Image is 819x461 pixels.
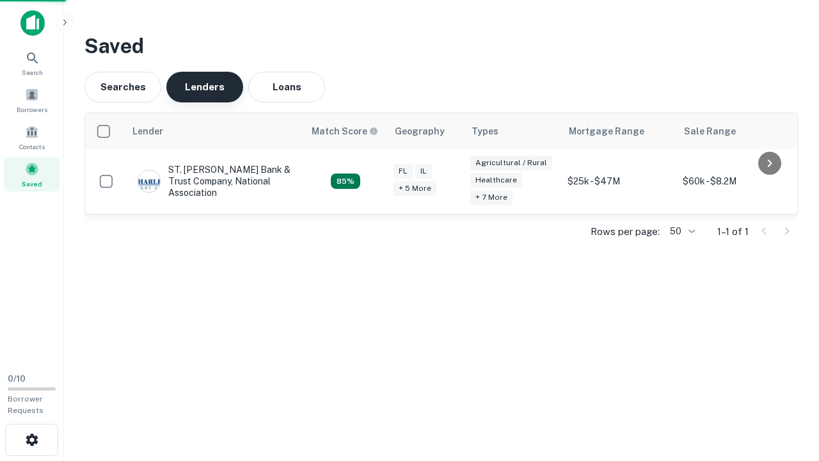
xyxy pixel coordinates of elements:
th: Types [464,113,561,149]
div: + 5 more [394,181,436,196]
span: Borrower Requests [8,394,44,415]
button: Loans [248,72,325,102]
div: Types [472,124,498,139]
th: Geography [387,113,464,149]
th: Mortgage Range [561,113,676,149]
a: Search [4,45,60,80]
div: Agricultural / Rural [470,156,552,170]
img: picture [138,170,160,192]
span: Saved [22,179,42,189]
span: Borrowers [17,104,47,115]
h6: Match Score [312,124,376,138]
span: Contacts [19,142,45,152]
div: Geography [395,124,445,139]
button: Lenders [166,72,243,102]
span: Search [22,67,43,77]
div: Sale Range [684,124,736,139]
a: Borrowers [4,83,60,117]
td: $25k - $47M [561,149,676,214]
img: capitalize-icon.png [20,10,45,36]
div: Capitalize uses an advanced AI algorithm to match your search with the best lender. The match sco... [312,124,378,138]
div: Lender [132,124,163,139]
div: ST. [PERSON_NAME] Bank & Trust Company, National Association [138,164,291,199]
div: FL [394,164,413,179]
div: Healthcare [470,173,522,188]
div: IL [415,164,432,179]
th: Capitalize uses an advanced AI algorithm to match your search with the best lender. The match sco... [304,113,387,149]
th: Sale Range [676,113,791,149]
div: Mortgage Range [569,124,644,139]
div: 50 [665,222,697,241]
h3: Saved [84,31,799,61]
th: Lender [125,113,304,149]
div: + 7 more [470,190,513,205]
td: $60k - $8.2M [676,149,791,214]
p: Rows per page: [591,224,660,239]
button: Searches [84,72,161,102]
span: 0 / 10 [8,374,26,384]
div: Capitalize uses an advanced AI algorithm to match your search with the best lender. The match sco... [331,174,360,189]
a: Contacts [4,120,60,154]
a: Saved [4,157,60,191]
iframe: Chat Widget [755,359,819,420]
p: 1–1 of 1 [717,224,749,239]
